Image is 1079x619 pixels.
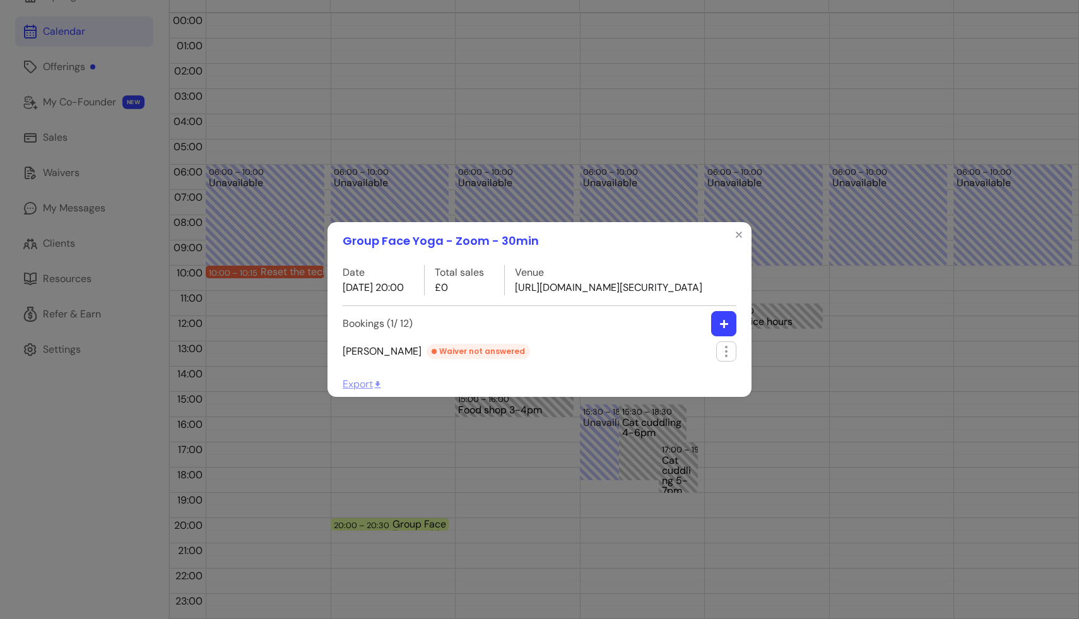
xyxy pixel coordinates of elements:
[729,225,749,245] button: Close
[435,280,484,295] p: £0
[343,344,530,359] span: [PERSON_NAME]
[515,265,702,280] label: Venue
[343,232,539,250] h1: Group Face Yoga - Zoom - 30min
[343,280,404,295] p: [DATE] 20:00
[343,377,382,391] span: Export
[427,344,530,359] div: Waiver not answered
[515,280,702,295] p: [URL][DOMAIN_NAME][SECURITY_DATA]
[343,316,413,331] label: Bookings ( 1 / 12 )
[435,265,484,280] label: Total sales
[343,265,404,280] label: Date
